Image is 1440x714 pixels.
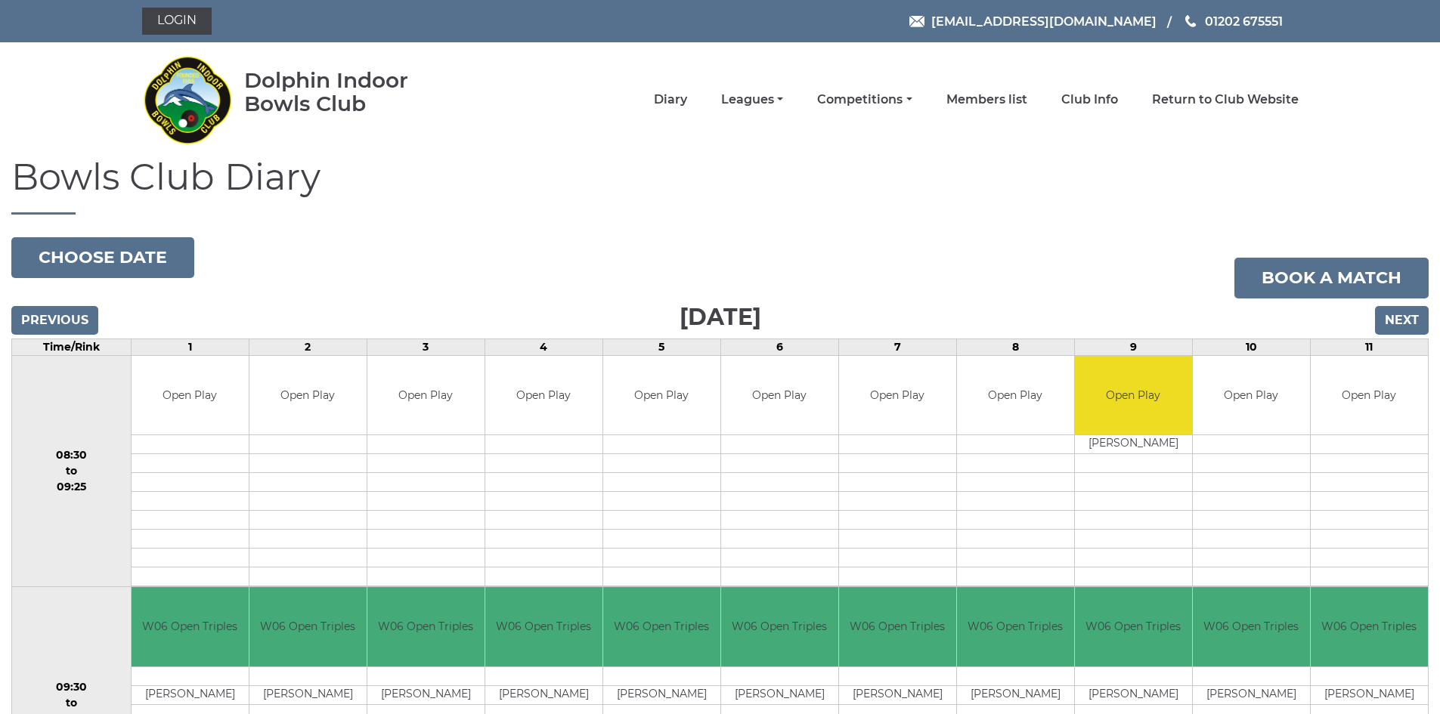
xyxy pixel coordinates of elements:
[244,69,457,116] div: Dolphin Indoor Bowls Club
[839,587,956,666] td: W06 Open Triples
[132,356,249,435] td: Open Play
[1193,587,1310,666] td: W06 Open Triples
[839,685,956,704] td: [PERSON_NAME]
[1152,91,1299,108] a: Return to Club Website
[1311,587,1428,666] td: W06 Open Triples
[946,91,1027,108] a: Members list
[817,91,912,108] a: Competitions
[957,685,1074,704] td: [PERSON_NAME]
[367,685,485,704] td: [PERSON_NAME]
[249,685,367,704] td: [PERSON_NAME]
[485,587,602,666] td: W06 Open Triples
[1061,91,1118,108] a: Club Info
[249,587,367,666] td: W06 Open Triples
[1311,685,1428,704] td: [PERSON_NAME]
[721,91,783,108] a: Leagues
[485,338,602,355] td: 4
[367,338,485,355] td: 3
[721,685,838,704] td: [PERSON_NAME]
[931,14,1157,28] span: [EMAIL_ADDRESS][DOMAIN_NAME]
[1075,356,1192,435] td: Open Play
[909,12,1157,31] a: Email [EMAIL_ADDRESS][DOMAIN_NAME]
[485,685,602,704] td: [PERSON_NAME]
[1375,306,1429,335] input: Next
[956,338,1074,355] td: 8
[603,356,720,435] td: Open Play
[1311,356,1428,435] td: Open Play
[142,8,212,35] a: Login
[1193,685,1310,704] td: [PERSON_NAME]
[11,306,98,335] input: Previous
[367,587,485,666] td: W06 Open Triples
[603,685,720,704] td: [PERSON_NAME]
[721,356,838,435] td: Open Play
[957,356,1074,435] td: Open Play
[249,338,367,355] td: 2
[485,356,602,435] td: Open Play
[12,355,132,587] td: 08:30 to 09:25
[1310,338,1428,355] td: 11
[132,587,249,666] td: W06 Open Triples
[720,338,838,355] td: 6
[1234,258,1429,298] a: Book a match
[1074,338,1192,355] td: 9
[131,338,249,355] td: 1
[1075,435,1192,454] td: [PERSON_NAME]
[367,356,485,435] td: Open Play
[1193,356,1310,435] td: Open Play
[12,338,132,355] td: Time/Rink
[1075,587,1192,666] td: W06 Open Triples
[1192,338,1310,355] td: 10
[602,338,720,355] td: 5
[957,587,1074,666] td: W06 Open Triples
[1183,12,1283,31] a: Phone us 01202 675551
[142,47,233,153] img: Dolphin Indoor Bowls Club
[11,157,1429,215] h1: Bowls Club Diary
[132,685,249,704] td: [PERSON_NAME]
[11,237,194,278] button: Choose date
[1205,14,1283,28] span: 01202 675551
[909,16,924,27] img: Email
[1075,685,1192,704] td: [PERSON_NAME]
[1185,15,1196,27] img: Phone us
[603,587,720,666] td: W06 Open Triples
[654,91,687,108] a: Diary
[249,356,367,435] td: Open Play
[721,587,838,666] td: W06 Open Triples
[839,356,956,435] td: Open Play
[838,338,956,355] td: 7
